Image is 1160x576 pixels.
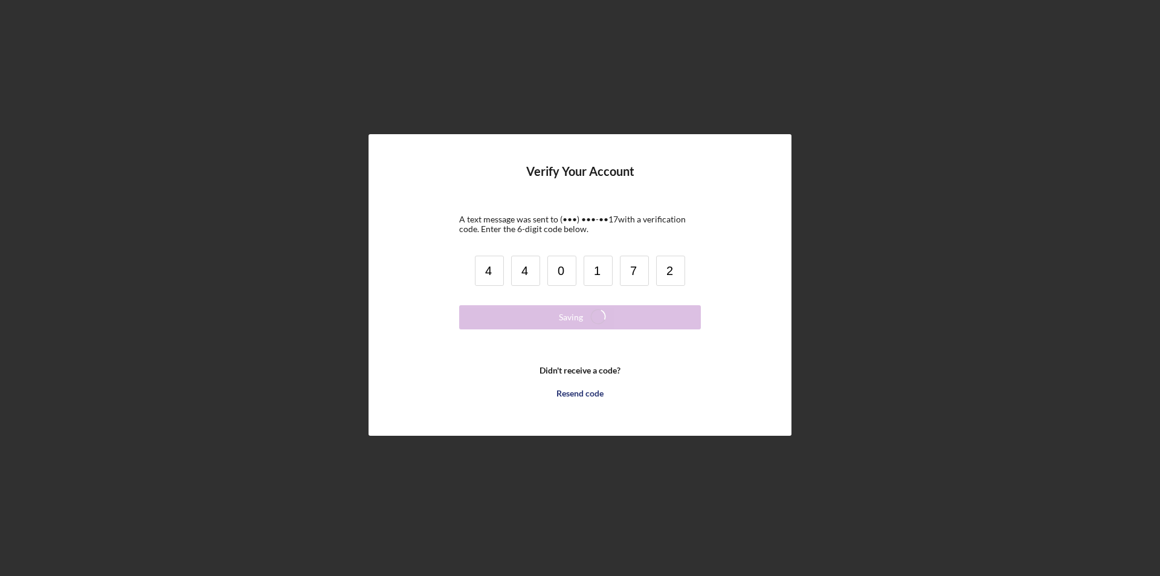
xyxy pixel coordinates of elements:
[559,305,583,329] div: Saving
[540,366,620,375] b: Didn't receive a code?
[459,381,701,406] button: Resend code
[459,305,701,329] button: Saving
[556,381,604,406] div: Resend code
[526,164,634,196] h4: Verify Your Account
[459,215,701,234] div: A text message was sent to (•••) •••-•• 17 with a verification code. Enter the 6-digit code below.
